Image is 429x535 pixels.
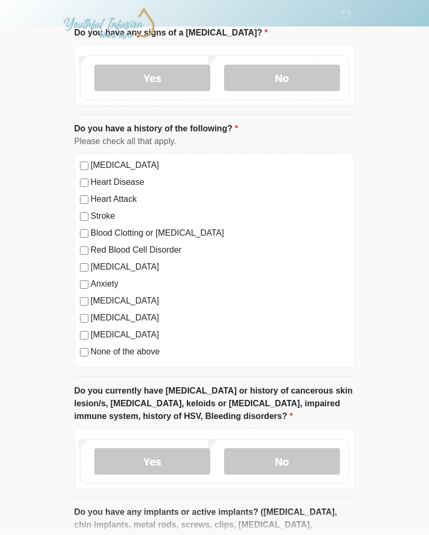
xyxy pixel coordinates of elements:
[91,261,349,273] label: [MEDICAL_DATA]
[91,345,349,358] label: None of the above
[80,212,88,221] input: Stroke
[74,122,238,135] label: Do you have a history of the following?
[91,295,349,307] label: [MEDICAL_DATA]
[80,280,88,289] input: Anxiety
[224,65,340,91] label: No
[80,331,88,340] input: [MEDICAL_DATA]
[74,385,355,423] label: Do you currently have [MEDICAL_DATA] or history of cancerous skin lesion/s, [MEDICAL_DATA], keloi...
[80,162,88,170] input: [MEDICAL_DATA]
[91,193,349,206] label: Heart Attack
[91,227,349,239] label: Blood Clotting or [MEDICAL_DATA]
[224,448,340,475] label: No
[64,8,155,40] img: Youthful Infusion Med Spa - Grapevine Logo
[80,246,88,255] input: Red Blood Cell Disorder
[94,65,210,91] label: Yes
[91,311,349,324] label: [MEDICAL_DATA]
[74,135,355,148] div: Please check all that apply.
[91,159,349,172] label: [MEDICAL_DATA]
[91,328,349,341] label: [MEDICAL_DATA]
[80,179,88,187] input: Heart Disease
[91,278,349,290] label: Anxiety
[80,195,88,204] input: Heart Attack
[80,263,88,272] input: [MEDICAL_DATA]
[80,348,88,356] input: None of the above
[91,176,349,189] label: Heart Disease
[80,229,88,238] input: Blood Clotting or [MEDICAL_DATA]
[80,314,88,323] input: [MEDICAL_DATA]
[80,297,88,306] input: [MEDICAL_DATA]
[94,448,210,475] label: Yes
[91,210,349,222] label: Stroke
[91,244,349,256] label: Red Blood Cell Disorder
